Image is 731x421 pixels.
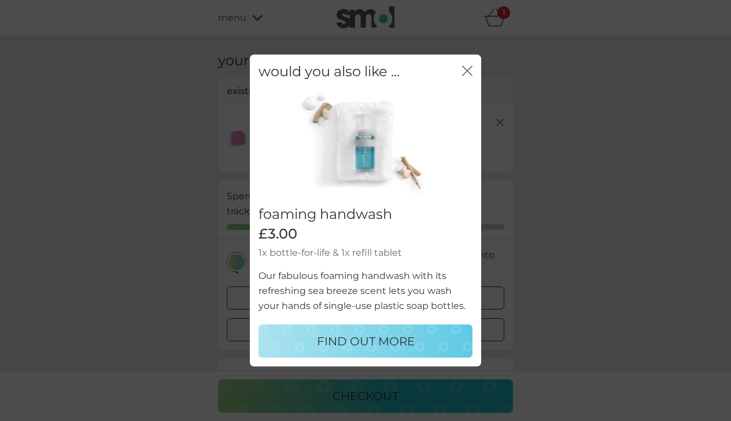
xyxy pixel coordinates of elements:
[259,325,472,358] button: FIND OUT MORE
[462,65,472,77] button: close
[259,206,472,223] h2: foaming handwash
[259,245,472,260] p: 1x bottle-for-life & 1x refill tablet
[317,332,415,351] p: FIND OUT MORE
[259,63,400,80] h2: would you also like ...
[259,269,472,313] p: Our fabulous foaming handwash with its refreshing sea breeze scent lets you wash your hands of si...
[259,226,297,243] span: £3.00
